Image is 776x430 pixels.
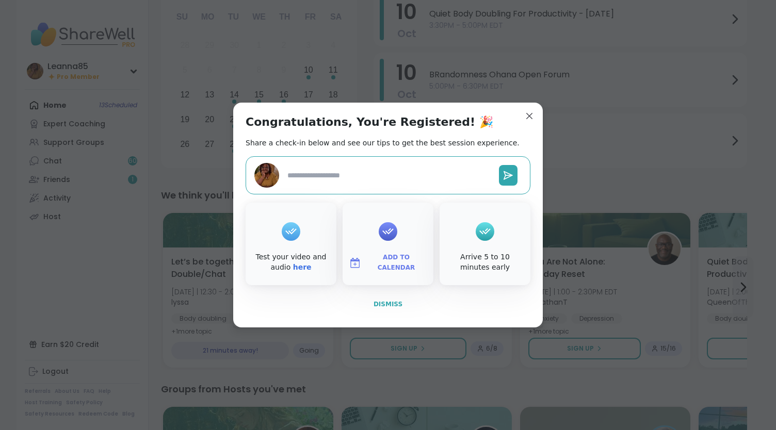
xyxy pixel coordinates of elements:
h1: Congratulations, You're Registered! 🎉 [246,115,493,129]
button: Add to Calendar [345,252,431,274]
img: Leanna85 [254,163,279,188]
h2: Share a check-in below and see our tips to get the best session experience. [246,138,520,148]
span: Dismiss [374,301,402,308]
div: Test your video and audio [248,252,334,272]
span: Add to Calendar [365,253,427,273]
img: ShareWell Logomark [349,257,361,269]
button: Dismiss [246,293,530,315]
a: here [293,263,312,271]
div: Arrive 5 to 10 minutes early [442,252,528,272]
